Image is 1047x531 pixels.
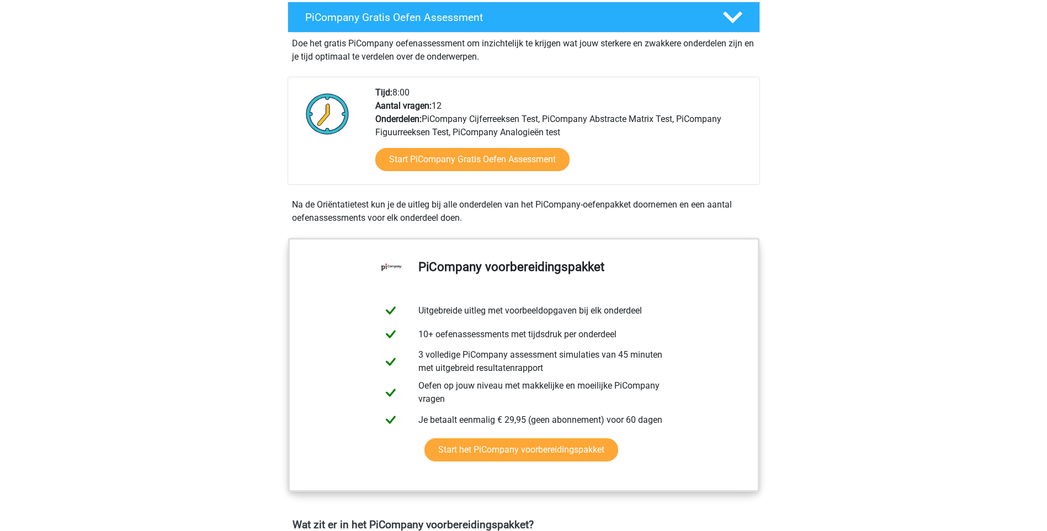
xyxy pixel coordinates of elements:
a: PiCompany Gratis Oefen Assessment [283,2,764,33]
b: Onderdelen: [375,114,422,124]
b: Aantal vragen: [375,100,432,111]
a: Start PiCompany Gratis Oefen Assessment [375,148,570,171]
div: 8:00 12 PiCompany Cijferreeksen Test, PiCompany Abstracte Matrix Test, PiCompany Figuurreeksen Te... [367,86,759,184]
h4: PiCompany Gratis Oefen Assessment [305,11,705,24]
div: Doe het gratis PiCompany oefenassessment om inzichtelijk te krijgen wat jouw sterkere en zwakkere... [288,33,760,63]
img: Klok [300,86,355,141]
a: Start het PiCompany voorbereidingspakket [424,438,618,461]
div: Na de Oriëntatietest kun je de uitleg bij alle onderdelen van het PiCompany-oefenpakket doornemen... [288,198,760,225]
h4: Wat zit er in het PiCompany voorbereidingspakket? [293,518,755,531]
b: Tijd: [375,87,392,98]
